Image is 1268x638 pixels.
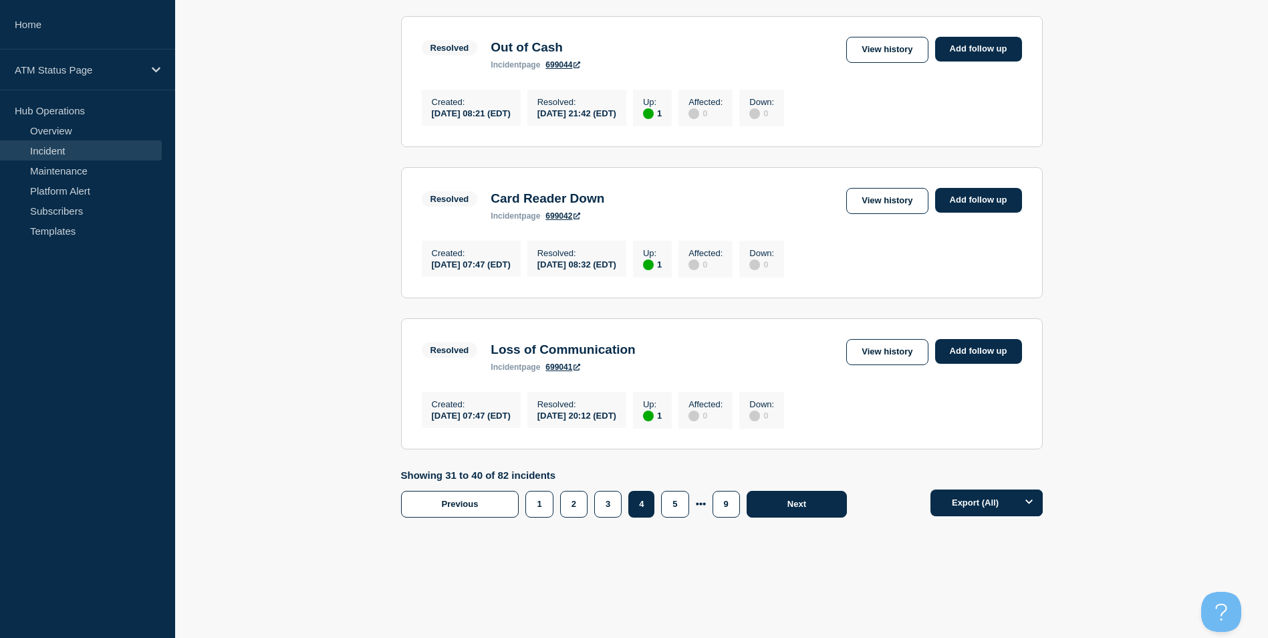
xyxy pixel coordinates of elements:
a: Add follow up [935,339,1022,364]
a: 699044 [545,60,580,70]
p: Down : [749,399,774,409]
button: 2 [560,491,588,518]
p: Up : [643,248,662,258]
button: 4 [628,491,654,518]
div: 0 [688,258,723,270]
div: 0 [749,409,774,421]
p: Resolved : [537,97,616,107]
span: incident [491,60,521,70]
h3: Out of Cash [491,40,580,55]
div: [DATE] 07:47 (EDT) [432,409,511,421]
div: disabled [749,259,760,270]
span: Resolved [422,191,478,207]
div: 1 [643,409,662,421]
div: [DATE] 21:42 (EDT) [537,107,616,118]
a: 699041 [545,362,580,372]
span: Next [787,499,806,509]
span: Resolved [422,40,478,56]
div: 1 [643,258,662,270]
p: Affected : [688,97,723,107]
div: 1 [643,107,662,119]
button: 3 [594,491,622,518]
p: Created : [432,248,511,258]
div: 0 [749,258,774,270]
span: Previous [442,499,479,509]
p: page [491,362,540,372]
div: up [643,108,654,119]
div: disabled [749,411,760,421]
button: 9 [713,491,740,518]
p: page [491,60,540,70]
iframe: Help Scout Beacon - Open [1201,592,1241,632]
div: up [643,259,654,270]
div: disabled [749,108,760,119]
p: ATM Status Page [15,64,143,76]
p: Affected : [688,399,723,409]
span: incident [491,211,521,221]
a: View history [846,37,928,63]
div: [DATE] 08:32 (EDT) [537,258,616,270]
a: Add follow up [935,188,1022,213]
div: disabled [688,411,699,421]
div: disabled [688,108,699,119]
button: Next [747,491,847,518]
p: Up : [643,97,662,107]
p: Resolved : [537,399,616,409]
p: Up : [643,399,662,409]
h3: Loss of Communication [491,342,635,357]
span: Resolved [422,342,478,358]
a: View history [846,188,928,214]
div: up [643,411,654,421]
div: disabled [688,259,699,270]
button: Options [1016,490,1043,516]
a: 699042 [545,211,580,221]
p: Down : [749,97,774,107]
div: 0 [688,409,723,421]
div: 0 [688,107,723,119]
p: Created : [432,97,511,107]
div: [DATE] 20:12 (EDT) [537,409,616,421]
div: 0 [749,107,774,119]
a: View history [846,339,928,365]
p: Affected : [688,248,723,258]
div: [DATE] 08:21 (EDT) [432,107,511,118]
button: Export (All) [930,490,1043,516]
p: Down : [749,248,774,258]
p: Resolved : [537,248,616,258]
p: Showing 31 to 40 of 82 incidents [401,469,854,481]
p: page [491,211,540,221]
button: Previous [401,491,519,518]
div: [DATE] 07:47 (EDT) [432,258,511,270]
span: incident [491,362,521,372]
button: 5 [661,491,688,518]
button: 1 [525,491,553,518]
p: Created : [432,399,511,409]
h3: Card Reader Down [491,191,604,206]
a: Add follow up [935,37,1022,62]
